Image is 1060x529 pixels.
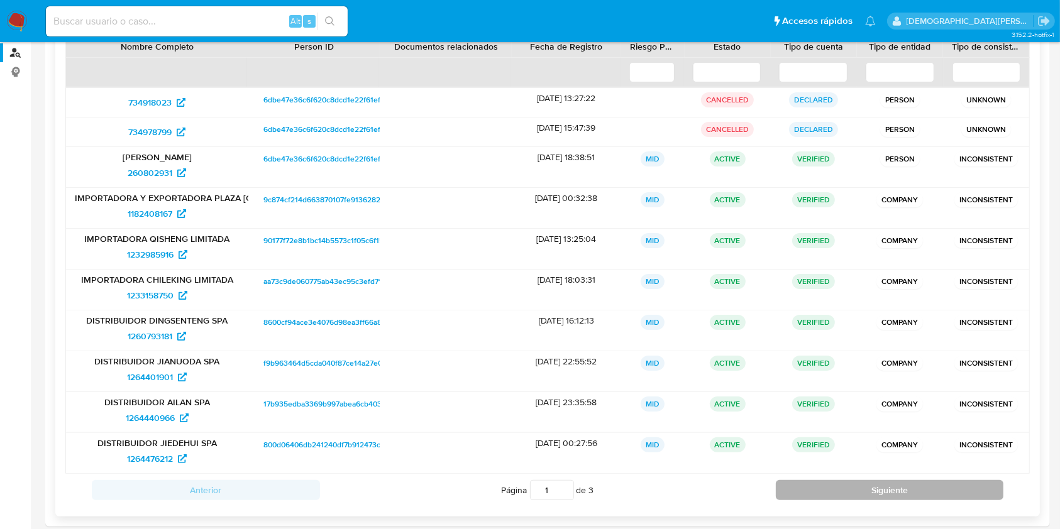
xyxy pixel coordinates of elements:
p: cristian.porley@mercadolibre.com [907,15,1034,27]
input: Buscar usuario o caso... [46,13,348,30]
span: s [307,15,311,27]
span: Alt [290,15,301,27]
a: Salir [1037,14,1051,28]
a: Notificaciones [865,16,876,26]
span: Accesos rápidos [782,14,853,28]
button: search-icon [317,13,343,30]
span: 3.152.2-hotfix-1 [1012,30,1054,40]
